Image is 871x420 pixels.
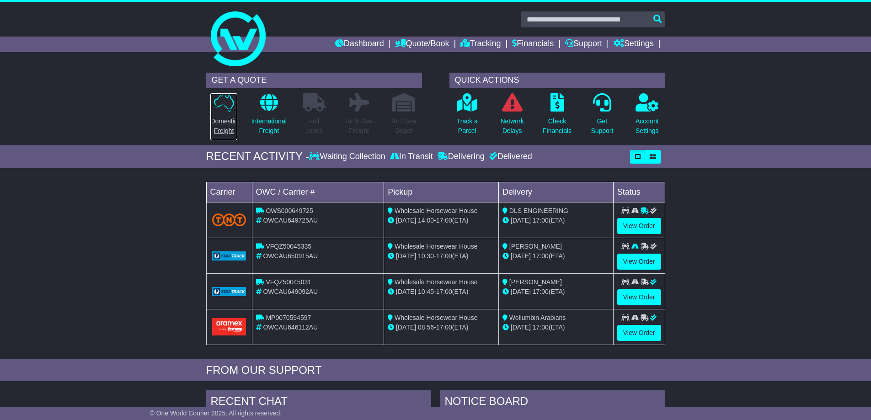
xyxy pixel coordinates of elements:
span: 14:00 [418,217,434,224]
p: Check Financials [543,117,572,136]
a: View Order [617,289,661,305]
div: FROM OUR SUPPORT [206,364,665,377]
div: NOTICE BOARD [440,390,665,415]
span: DLS ENGINEERING [509,207,568,214]
p: International Freight [251,117,287,136]
p: Air / Sea Depot [392,117,417,136]
span: 17:00 [533,324,549,331]
a: Tracking [460,37,501,52]
span: Wholesale Horsewear House [395,207,477,214]
div: GET A QUOTE [206,73,422,88]
div: Delivering [435,152,487,162]
p: Get Support [591,117,613,136]
a: View Order [617,254,661,270]
span: [PERSON_NAME] [509,243,562,250]
td: OWC / Carrier # [252,182,384,202]
span: [DATE] [396,288,416,295]
div: Waiting Collection [309,152,387,162]
div: (ETA) [502,287,609,297]
div: QUICK ACTIONS [449,73,665,88]
div: (ETA) [502,251,609,261]
div: - (ETA) [388,323,495,332]
a: Quote/Book [395,37,449,52]
span: VFQZ50045031 [266,278,311,286]
div: (ETA) [502,323,609,332]
span: MP0070594597 [266,314,311,321]
span: OWCAU649725AU [263,217,318,224]
a: Support [565,37,602,52]
a: DomesticFreight [210,93,237,141]
td: Pickup [384,182,499,202]
p: Network Delays [500,117,524,136]
span: 17:00 [436,252,452,260]
span: Wholesale Horsewear House [395,243,477,250]
span: 17:00 [533,252,549,260]
span: [DATE] [396,252,416,260]
img: TNT_Domestic.png [212,213,246,226]
span: [DATE] [396,324,416,331]
span: © One World Courier 2025. All rights reserved. [150,409,282,417]
span: [DATE] [511,324,531,331]
span: 17:00 [533,217,549,224]
span: 17:00 [533,288,549,295]
div: - (ETA) [388,287,495,297]
span: VFQZ50045335 [266,243,311,250]
div: - (ETA) [388,216,495,225]
p: Account Settings [636,117,659,136]
span: OWCAU650915AU [263,252,318,260]
td: Status [613,182,665,202]
p: Domestic Freight [210,117,237,136]
img: GetCarrierServiceLogo [212,287,246,296]
div: RECENT ACTIVITY - [206,150,310,163]
span: OWCAU649092AU [263,288,318,295]
span: 17:00 [436,217,452,224]
a: AccountSettings [635,93,659,141]
span: OWCAU646112AU [263,324,318,331]
td: Carrier [206,182,252,202]
span: 10:45 [418,288,434,295]
p: Full Loads [303,117,326,136]
span: Wholesale Horsewear House [395,314,477,321]
span: Wollumbin Arabians [509,314,566,321]
span: [DATE] [511,288,531,295]
a: Financials [512,37,554,52]
a: View Order [617,218,661,234]
span: 10:30 [418,252,434,260]
div: RECENT CHAT [206,390,431,415]
span: [DATE] [511,252,531,260]
a: Track aParcel [456,93,478,141]
a: GetSupport [590,93,614,141]
p: Track a Parcel [457,117,478,136]
div: Delivered [487,152,532,162]
span: [DATE] [396,217,416,224]
span: 17:00 [436,324,452,331]
td: Delivery [498,182,613,202]
div: In Transit [388,152,435,162]
a: Settings [614,37,654,52]
img: Aramex.png [212,318,246,335]
span: 17:00 [436,288,452,295]
span: [DATE] [511,217,531,224]
span: [PERSON_NAME] [509,278,562,286]
p: Air & Sea Freight [346,117,373,136]
a: CheckFinancials [542,93,572,141]
div: (ETA) [502,216,609,225]
a: InternationalFreight [251,93,287,141]
img: GetCarrierServiceLogo [212,251,246,261]
span: Wholesale Horsewear House [395,278,477,286]
span: OWS000649725 [266,207,313,214]
a: Dashboard [335,37,384,52]
span: 08:56 [418,324,434,331]
a: View Order [617,325,661,341]
div: - (ETA) [388,251,495,261]
a: NetworkDelays [500,93,524,141]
